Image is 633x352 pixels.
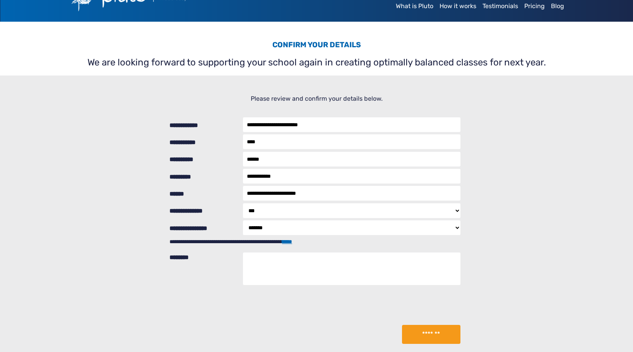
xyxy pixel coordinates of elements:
[70,40,563,52] h3: Confirm your details
[70,94,563,103] p: Please review and confirm your details below.
[70,55,563,69] p: We are looking forward to supporting your school again in creating optimally balanced classes for...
